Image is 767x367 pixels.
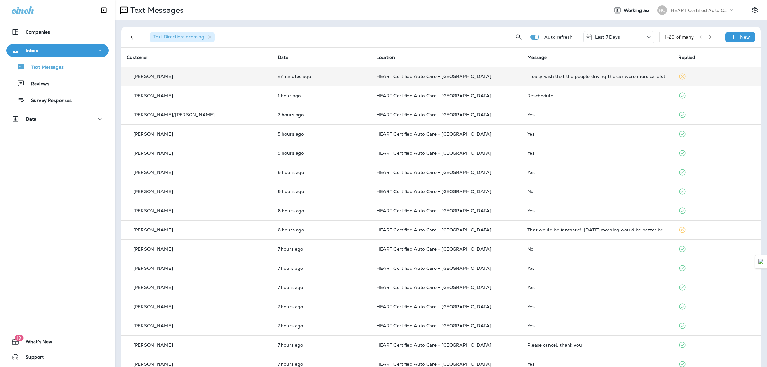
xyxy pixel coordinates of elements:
[153,34,204,40] span: Text Direction : Incoming
[376,74,491,79] span: HEART Certified Auto Care - [GEOGRAPHIC_DATA]
[26,29,50,35] p: Companies
[15,335,23,341] span: 19
[278,246,366,252] p: Aug 20, 2025 09:22 AM
[6,44,109,57] button: Inbox
[133,246,173,252] p: [PERSON_NAME]
[95,4,113,17] button: Collapse Sidebar
[527,170,668,175] div: Yes
[758,259,764,265] img: Detect Auto
[527,285,668,290] div: Yes
[527,342,668,347] div: Please cancel, thank you
[278,112,366,117] p: Aug 20, 2025 02:50 PM
[6,335,109,348] button: 19What's New
[6,77,109,90] button: Reviews
[376,361,491,367] span: HEART Certified Auto Care - [GEOGRAPHIC_DATA]
[527,131,668,137] div: Yes
[133,131,173,137] p: [PERSON_NAME]
[376,131,491,137] span: HEART Certified Auto Care - [GEOGRAPHIC_DATA]
[665,35,694,40] div: 1 - 20 of many
[740,35,750,40] p: New
[6,60,109,74] button: Text Messages
[527,362,668,367] div: Yes
[678,54,695,60] span: Replied
[278,131,366,137] p: Aug 20, 2025 11:52 AM
[26,48,38,53] p: Inbox
[527,266,668,271] div: Yes
[527,304,668,309] div: Yes
[133,266,173,271] p: [PERSON_NAME]
[6,26,109,38] button: Companies
[278,93,366,98] p: Aug 20, 2025 03:17 PM
[25,98,72,104] p: Survey Responses
[527,93,668,98] div: Reschedule
[376,323,491,329] span: HEART Certified Auto Care - [GEOGRAPHIC_DATA]
[749,4,761,16] button: Settings
[278,304,366,309] p: Aug 20, 2025 09:10 AM
[133,74,173,79] p: [PERSON_NAME]
[6,351,109,363] button: Support
[128,5,184,15] p: Text Messages
[278,342,366,347] p: Aug 20, 2025 09:08 AM
[133,208,173,213] p: [PERSON_NAME]
[527,151,668,156] div: Yes
[544,35,573,40] p: Auto refresh
[278,285,366,290] p: Aug 20, 2025 09:17 AM
[133,342,173,347] p: [PERSON_NAME]
[376,246,491,252] span: HEART Certified Auto Care - [GEOGRAPHIC_DATA]
[278,266,366,271] p: Aug 20, 2025 09:19 AM
[376,227,491,233] span: HEART Certified Auto Care - [GEOGRAPHIC_DATA]
[376,150,491,156] span: HEART Certified Auto Care - [GEOGRAPHIC_DATA]
[278,151,366,156] p: Aug 20, 2025 11:47 AM
[595,35,620,40] p: Last 7 Days
[527,54,547,60] span: Message
[376,169,491,175] span: HEART Certified Auto Care - [GEOGRAPHIC_DATA]
[133,112,215,117] p: [PERSON_NAME]/[PERSON_NAME]
[376,93,491,98] span: HEART Certified Auto Care - [GEOGRAPHIC_DATA]
[278,227,366,232] p: Aug 20, 2025 10:20 AM
[527,112,668,117] div: Yes
[133,227,173,232] p: [PERSON_NAME]
[376,285,491,290] span: HEART Certified Auto Care - [GEOGRAPHIC_DATA]
[26,116,37,121] p: Data
[278,208,366,213] p: Aug 20, 2025 10:49 AM
[6,93,109,107] button: Survey Responses
[278,54,289,60] span: Date
[527,189,668,194] div: No
[376,265,491,271] span: HEART Certified Auto Care - [GEOGRAPHIC_DATA]
[278,323,366,328] p: Aug 20, 2025 09:09 AM
[133,151,173,156] p: [PERSON_NAME]
[527,323,668,328] div: Yes
[671,8,728,13] p: HEART Certified Auto Care
[133,189,173,194] p: [PERSON_NAME]
[6,113,109,125] button: Data
[133,304,173,309] p: [PERSON_NAME]
[376,208,491,214] span: HEART Certified Auto Care - [GEOGRAPHIC_DATA]
[127,54,148,60] span: Customer
[278,362,366,367] p: Aug 20, 2025 09:06 AM
[150,32,215,42] div: Text Direction:Incoming
[133,93,173,98] p: [PERSON_NAME]
[25,81,49,87] p: Reviews
[376,54,395,60] span: Location
[133,285,173,290] p: [PERSON_NAME]
[278,74,366,79] p: Aug 20, 2025 04:31 PM
[527,246,668,252] div: No
[527,227,668,232] div: That would be fantastic!! Tomorrow morning would be better because I have to pick up my daughter ...
[19,355,44,362] span: Support
[527,208,668,213] div: Yes
[133,323,173,328] p: [PERSON_NAME]
[278,170,366,175] p: Aug 20, 2025 10:57 AM
[376,189,491,194] span: HEART Certified Auto Care - [GEOGRAPHIC_DATA]
[376,112,491,118] span: HEART Certified Auto Care - [GEOGRAPHIC_DATA]
[127,31,139,43] button: Filters
[512,31,525,43] button: Search Messages
[624,8,651,13] span: Working as:
[19,339,52,347] span: What's New
[25,65,64,71] p: Text Messages
[278,189,366,194] p: Aug 20, 2025 10:56 AM
[133,170,173,175] p: [PERSON_NAME]
[527,74,668,79] div: I really wish that the people driving the car were more careful
[133,362,173,367] p: [PERSON_NAME]
[657,5,667,15] div: HC
[376,304,491,309] span: HEART Certified Auto Care - [GEOGRAPHIC_DATA]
